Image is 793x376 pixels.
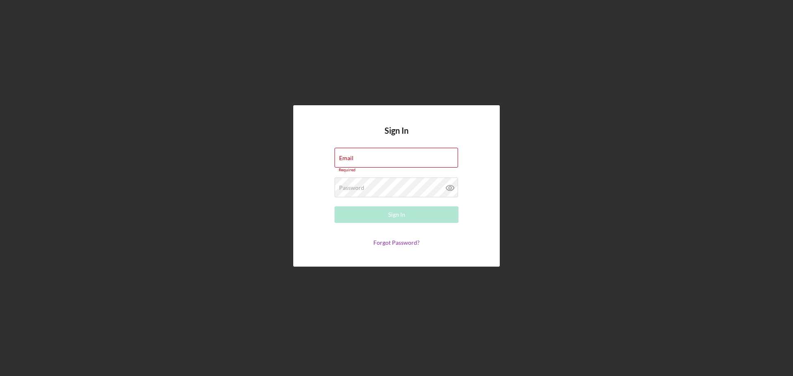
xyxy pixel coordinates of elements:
label: Password [339,184,364,191]
label: Email [339,155,354,161]
button: Sign In [335,206,458,223]
h4: Sign In [385,126,408,148]
a: Forgot Password? [373,239,420,246]
div: Required [335,168,458,173]
div: Sign In [388,206,405,223]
